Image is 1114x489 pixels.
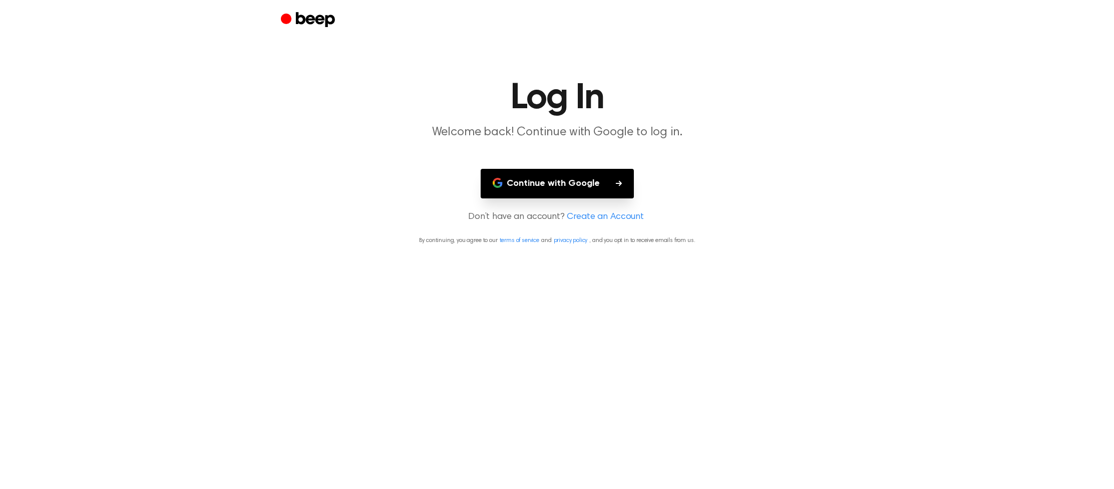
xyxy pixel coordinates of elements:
[281,11,337,30] a: Beep
[481,169,634,198] button: Continue with Google
[567,210,644,224] a: Create an Account
[500,237,539,243] a: terms of service
[12,236,1102,245] p: By continuing, you agree to our and , and you opt in to receive emails from us.
[301,80,814,116] h1: Log In
[12,210,1102,224] p: Don’t have an account?
[554,237,588,243] a: privacy policy
[365,124,750,141] p: Welcome back! Continue with Google to log in.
